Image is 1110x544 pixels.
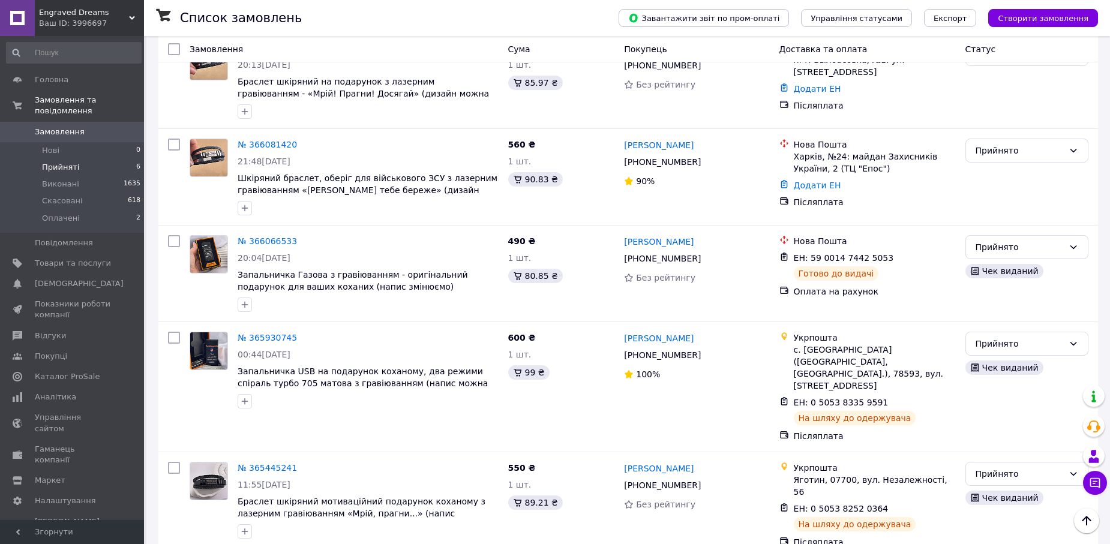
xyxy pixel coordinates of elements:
span: Завантажити звіт по пром-оплаті [628,13,779,23]
a: Запальничка Газова з гравіюванням - оригінальний подарунок для ваших коханих (напис змінюємо) [238,270,468,291]
span: Нові [42,145,59,156]
div: Прийнято [976,241,1064,254]
div: [PHONE_NUMBER] [622,347,703,363]
div: На шляху до одержувача [794,411,916,425]
div: Харків, №24: майдан Захисників України, 2 (ТЦ "Епос") [794,151,956,175]
div: 90.83 ₴ [508,172,563,187]
div: Чек виданий [965,264,1043,278]
div: 99 ₴ [508,365,550,380]
a: Додати ЕН [794,84,841,94]
span: Покупці [35,351,67,362]
div: Чек виданий [965,360,1043,375]
span: Cума [508,44,530,54]
div: [PHONE_NUMBER] [622,250,703,267]
div: Післяплата [794,100,956,112]
span: Створити замовлення [998,14,1088,23]
span: Маркет [35,475,65,486]
span: 00:44[DATE] [238,350,290,359]
a: Браслет шкіряний на подарунок з лазерним гравіюванням - «Мрій! Прагни! Досягай» (дизайн можна змі... [238,77,489,110]
span: 11:55[DATE] [238,480,290,489]
span: 20:13[DATE] [238,60,290,70]
a: Браслет шкіряний мотиваційний подарунок коханому з лазерним гравіюванням «Мрій, прагни...» (напис... [238,497,485,530]
img: Фото товару [190,462,227,500]
span: Без рейтингу [636,80,695,89]
div: Післяплата [794,196,956,208]
button: Управління статусами [801,9,912,27]
span: Головна [35,74,68,85]
div: 89.21 ₴ [508,495,563,510]
span: Engraved Dreams [39,7,129,18]
span: Управління статусами [811,14,902,23]
span: Без рейтингу [636,500,695,509]
div: [PHONE_NUMBER] [622,57,703,74]
span: 90% [636,176,655,186]
div: Прийнято [976,337,1064,350]
span: 21:48[DATE] [238,157,290,166]
span: 550 ₴ [508,463,536,473]
div: На шляху до одержувача [794,517,916,531]
a: Фото товару [190,332,228,370]
a: Фото товару [190,139,228,177]
span: Виконані [42,179,79,190]
span: 20:04[DATE] [238,253,290,263]
span: 560 ₴ [508,140,536,149]
span: 0 [136,145,140,156]
span: 6 [136,162,140,173]
span: Без рейтингу [636,273,695,282]
div: пгт. Былбасовка, №1: ул. [STREET_ADDRESS] [794,54,956,78]
a: [PERSON_NAME] [624,236,694,248]
div: [PHONE_NUMBER] [622,477,703,494]
div: Нова Пошта [794,235,956,247]
span: 1 шт. [508,350,532,359]
div: 80.85 ₴ [508,269,563,283]
span: ЕН: 0 5053 8252 0364 [794,504,889,513]
span: Шкіряний браслет, оберіг для військового ЗСУ з лазерним гравіюванням «[PERSON_NAME] тебе береже» ... [238,173,497,207]
a: Фото товару [190,462,228,500]
span: Оплачені [42,213,80,224]
div: Укрпошта [794,462,956,474]
a: № 365930745 [238,333,297,342]
a: Створити замовлення [976,13,1098,22]
span: Каталог ProSale [35,371,100,382]
span: Замовлення та повідомлення [35,95,144,116]
span: Аналітика [35,392,76,402]
span: Показники роботи компанії [35,299,111,320]
div: Прийнято [976,467,1064,480]
div: Яготин, 07700, вул. Незалежності, 56 [794,474,956,498]
img: Фото товару [190,139,227,176]
a: [PERSON_NAME] [624,332,694,344]
button: Чат з покупцем [1083,471,1107,495]
button: Наверх [1074,508,1099,533]
a: № 366066533 [238,236,297,246]
span: 1 шт. [508,253,532,263]
span: ЕН: 0 5053 8335 9591 [794,398,889,407]
button: Створити замовлення [988,9,1098,27]
span: 1 шт. [508,480,532,489]
div: 85.97 ₴ [508,76,563,90]
div: Ваш ID: 3996697 [39,18,144,29]
div: Чек виданий [965,491,1043,505]
div: Післяплата [794,430,956,442]
a: № 366081420 [238,140,297,149]
img: Фото товару [190,332,227,369]
a: [PERSON_NAME] [624,139,694,151]
span: Повідомлення [35,238,93,248]
span: Відгуки [35,330,66,341]
a: Додати ЕН [794,181,841,190]
div: Прийнято [976,144,1064,157]
div: Укрпошта [794,332,956,344]
button: Завантажити звіт по пром-оплаті [619,9,789,27]
a: № 365445241 [238,463,297,473]
span: Замовлення [35,127,85,137]
span: 490 ₴ [508,236,536,246]
button: Експорт [924,9,977,27]
span: Експорт [934,14,967,23]
span: Замовлення [190,44,243,54]
span: Управління сайтом [35,412,111,434]
span: Доставка та оплата [779,44,868,54]
img: Фото товару [190,236,227,273]
input: Пошук [6,42,142,64]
